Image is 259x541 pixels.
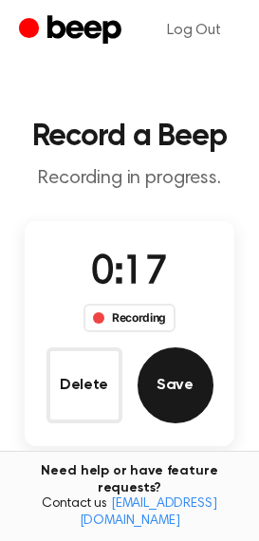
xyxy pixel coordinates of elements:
a: Beep [19,12,126,49]
a: [EMAIL_ADDRESS][DOMAIN_NAME] [80,497,217,528]
div: Recording [83,304,176,332]
a: Log Out [148,8,240,53]
button: Delete Audio Record [46,347,122,423]
span: Contact us [11,496,248,530]
span: 0:17 [91,253,167,293]
p: Recording in progress. [15,167,244,191]
button: Save Audio Record [138,347,213,423]
h1: Record a Beep [15,121,244,152]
